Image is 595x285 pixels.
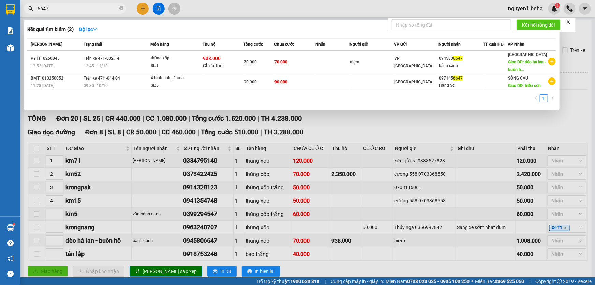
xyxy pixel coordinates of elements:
[7,44,14,52] img: warehouse-icon
[31,75,82,82] div: BMT1010250052
[119,5,123,12] span: close-circle
[438,42,461,47] span: Người nhận
[84,83,108,88] span: 09:30 - 10/10
[7,255,14,262] span: notification
[439,62,482,69] div: bánh canh
[84,42,102,47] span: Trạng thái
[392,19,511,30] input: Nhập số tổng đài
[7,240,14,246] span: question-circle
[275,80,288,84] span: 90.000
[151,74,202,82] div: 4 bình tinh , 1 xoài
[7,224,14,231] img: warehouse-icon
[119,6,123,10] span: close-circle
[28,6,33,11] span: search
[7,271,14,277] span: message
[79,27,98,32] strong: Bộ lọc
[395,56,434,68] span: VP [GEOGRAPHIC_DATA]
[151,82,202,89] div: SL: 5
[350,59,393,66] div: niệm
[244,80,257,84] span: 90.000
[31,83,54,88] span: 11:28 [DATE]
[315,42,325,47] span: Nhãn
[439,75,482,82] div: 097145
[274,42,295,47] span: Chưa cước
[38,5,118,12] input: Tìm tên, số ĐT hoặc mã đơn
[508,42,524,47] span: VP Nhận
[522,21,555,29] span: Kết nối tổng đài
[203,63,223,68] span: Chưa thu
[150,42,169,47] span: Món hàng
[244,60,257,65] span: 70.000
[151,55,202,62] div: thùng xốp
[508,52,547,57] span: [GEOGRAPHIC_DATA]
[453,76,463,81] span: 6647
[508,76,528,81] span: SÔNG CẦU
[27,26,74,33] h3: Kết quả tìm kiếm ( 2 )
[566,19,571,24] span: close
[540,95,548,102] a: 1
[395,80,434,84] span: [GEOGRAPHIC_DATA]
[548,94,556,102] li: Next Page
[84,56,120,61] span: Trên xe 47F-002.14
[453,56,463,61] span: 6647
[74,24,103,35] button: Bộ lọcdown
[349,42,368,47] span: Người gửi
[203,56,221,61] span: 938.000
[517,19,561,30] button: Kết nối tổng đài
[508,83,541,88] span: Giao DĐ: triều sơn
[275,60,288,65] span: 70.000
[534,96,538,100] span: left
[550,96,554,100] span: right
[84,76,120,81] span: Trên xe 47H-044.04
[151,62,202,70] div: SL: 1
[7,27,14,34] img: solution-icon
[483,42,504,47] span: TT xuất HĐ
[31,42,62,47] span: [PERSON_NAME]
[439,82,482,89] div: Hằng Sc
[394,42,407,47] span: VP Gửi
[532,94,540,102] button: left
[548,58,556,65] span: plus-circle
[6,4,15,15] img: logo-vxr
[31,63,54,68] span: 13:52 [DATE]
[508,60,546,72] span: Giao DĐ: đèo hà lan - buôn h...
[93,27,98,32] span: down
[532,94,540,102] li: Previous Page
[203,42,215,47] span: Thu hộ
[540,94,548,102] li: 1
[243,42,263,47] span: Tổng cước
[13,223,15,225] sup: 1
[439,55,482,62] div: 094580
[84,63,108,68] span: 12:45 - 11/10
[548,94,556,102] button: right
[31,55,82,62] div: PY1110250045
[548,77,556,85] span: plus-circle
